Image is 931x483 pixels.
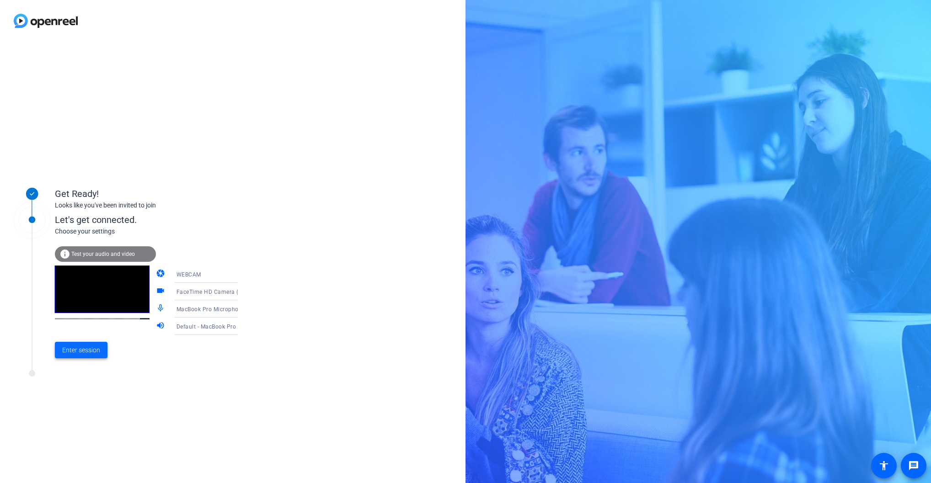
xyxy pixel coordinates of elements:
mat-icon: mic_none [156,303,167,314]
div: Looks like you've been invited to join [55,201,238,210]
mat-icon: volume_up [156,321,167,332]
div: Get Ready! [55,187,238,201]
span: FaceTime HD Camera (2C0E:82E3) [177,288,270,295]
mat-icon: message [908,460,919,471]
span: Test your audio and video [71,251,135,257]
div: Let's get connected. [55,213,257,227]
span: Enter session [62,345,100,355]
button: Enter session [55,342,107,358]
span: MacBook Pro Microphone (Built-in) [177,305,270,313]
mat-icon: info [59,249,70,260]
mat-icon: videocam [156,286,167,297]
span: WEBCAM [177,271,201,278]
div: Choose your settings [55,227,257,236]
mat-icon: camera [156,269,167,280]
mat-icon: accessibility [878,460,889,471]
span: Default - MacBook Pro Speakers (Built-in) [177,323,287,330]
